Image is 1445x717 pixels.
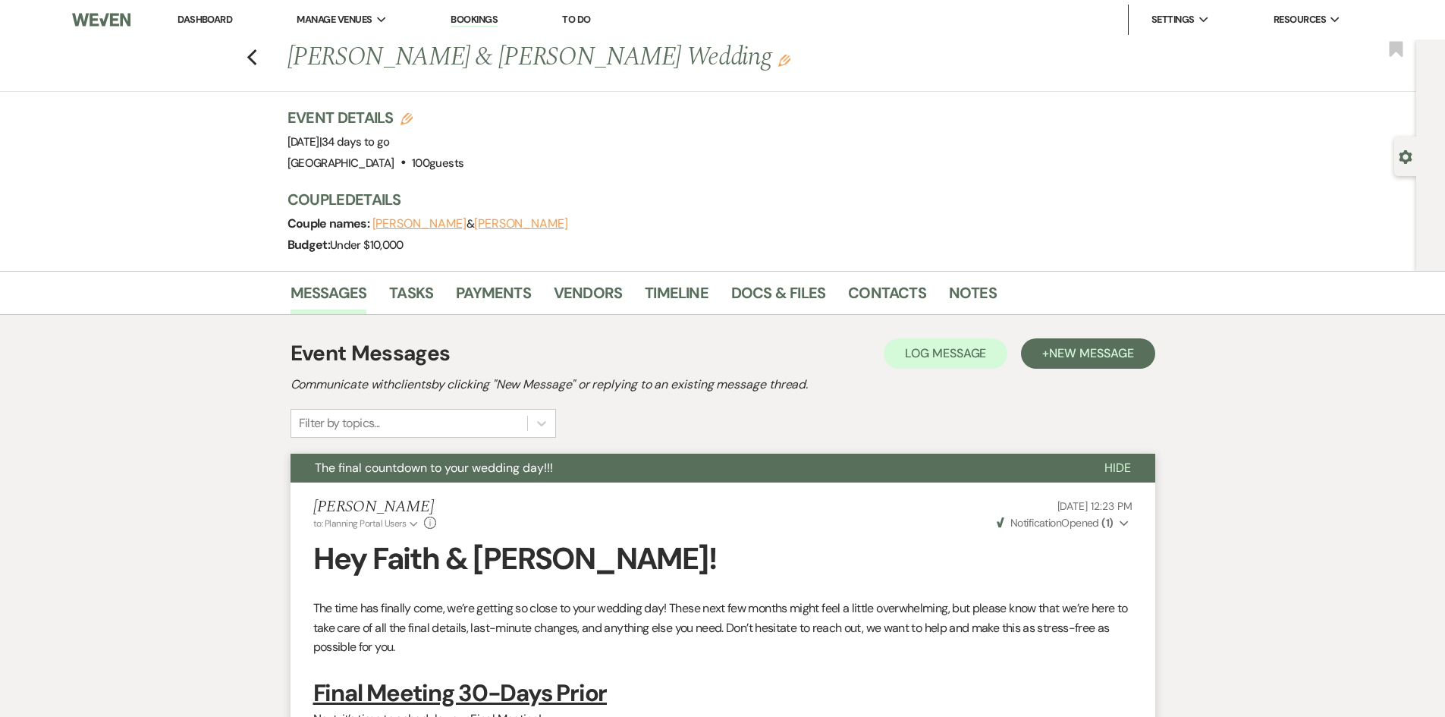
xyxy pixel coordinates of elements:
[291,376,1155,394] h2: Communicate with clients by clicking "New Message" or replying to an existing message thread.
[291,338,451,370] h1: Event Messages
[562,13,590,26] a: To Do
[322,134,390,149] span: 34 days to go
[291,281,367,314] a: Messages
[1057,499,1132,513] span: [DATE] 12:23 PM
[1151,12,1195,27] span: Settings
[554,281,622,314] a: Vendors
[313,498,437,517] h5: [PERSON_NAME]
[949,281,997,314] a: Notes
[297,12,372,27] span: Manage Venues
[848,281,926,314] a: Contacts
[319,134,390,149] span: |
[287,39,967,76] h1: [PERSON_NAME] & [PERSON_NAME] Wedding
[313,517,407,530] span: to: Planning Portal Users
[287,237,331,253] span: Budget:
[313,599,1132,657] p: The time has finally come, we’re getting so close to your wedding day! These next few months migh...
[313,517,421,530] button: to: Planning Portal Users
[177,13,232,26] a: Dashboard
[330,237,404,253] span: Under $10,000
[287,107,464,128] h3: Event Details
[412,156,463,171] span: 100 guests
[1021,338,1154,369] button: +New Message
[731,281,825,314] a: Docs & Files
[456,281,531,314] a: Payments
[389,281,433,314] a: Tasks
[372,216,568,231] span: &
[474,218,568,230] button: [PERSON_NAME]
[1049,345,1133,361] span: New Message
[1010,516,1061,530] span: Notification
[1101,516,1113,530] strong: ( 1 )
[313,678,608,709] u: Final Meeting 30-Days Prior
[315,460,553,476] span: The final countdown to your wedding day!!!
[997,516,1114,530] span: Opened
[287,134,390,149] span: [DATE]
[372,218,466,230] button: [PERSON_NAME]
[291,454,1080,483] button: The final countdown to your wedding day!!!
[1104,460,1131,476] span: Hide
[645,281,708,314] a: Timeline
[451,13,498,27] a: Bookings
[1274,12,1326,27] span: Resources
[72,4,130,36] img: Weven Logo
[313,539,716,578] strong: Hey Faith & [PERSON_NAME]!
[884,338,1007,369] button: Log Message
[299,414,380,432] div: Filter by topics...
[1080,454,1155,483] button: Hide
[994,515,1132,531] button: NotificationOpened (1)
[1399,149,1412,163] button: Open lead details
[905,345,986,361] span: Log Message
[287,156,394,171] span: [GEOGRAPHIC_DATA]
[287,215,372,231] span: Couple names:
[778,53,790,67] button: Edit
[287,189,1137,210] h3: Couple Details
